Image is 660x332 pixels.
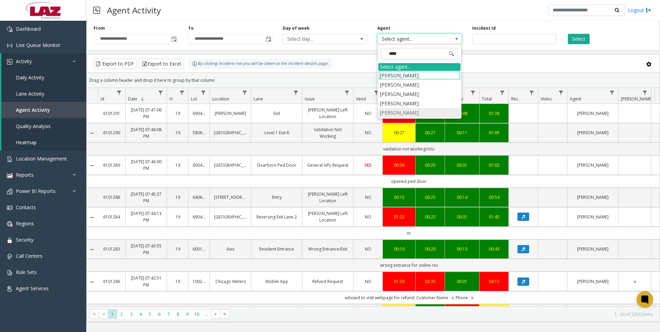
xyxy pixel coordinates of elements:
[307,162,349,168] a: General Info Request
[305,96,315,102] span: Issue
[484,214,504,220] a: 01:45
[211,309,220,319] span: Go to the next page
[378,71,460,80] li: [PERSON_NAME]
[498,88,507,97] a: Total Filter Menu
[449,278,475,285] a: 00:01
[358,162,378,168] a: YES
[449,110,475,117] a: 00:08
[365,214,371,220] span: NO
[240,88,250,97] a: Location Filter Menu
[188,25,194,31] label: To
[169,96,173,102] span: H
[608,88,617,97] a: Agent Filter Menu
[307,126,349,139] a: Validation Not Working
[1,53,86,69] a: Activity
[420,194,440,201] div: 00:25
[572,129,614,136] a: [PERSON_NAME]
[358,194,378,201] a: NO
[484,110,504,117] div: 01:38
[7,156,12,162] img: 'icon'
[164,310,173,319] span: Page 7
[387,194,411,201] a: 00:15
[291,88,301,97] a: Lane Filter Menu
[482,96,492,102] span: Total
[449,129,475,136] a: 00:11
[16,172,33,178] span: Reports
[16,58,32,65] span: Activity
[171,110,184,117] a: 19
[387,162,411,168] a: 00:36
[104,2,164,19] h3: Agent Activity
[87,74,660,86] div: Drag a column header and drop it here to group by that column
[365,110,371,116] span: NO
[193,278,205,285] a: 100240
[102,278,121,285] a: 6101286
[365,279,371,284] span: NO
[255,129,298,136] a: Level 1 Exit-R
[7,189,12,194] img: 'icon'
[420,246,440,252] a: 00:20
[170,34,177,44] span: Toggle popup
[220,309,230,319] span: Go to the last page
[307,246,349,252] a: Wrong Entrance/Exit
[87,215,98,220] a: Collapse Details
[102,214,121,220] a: 6101284
[358,110,378,117] a: NO
[387,129,411,136] a: 00:27
[378,108,460,117] li: [PERSON_NAME]
[255,194,298,201] a: Entry
[16,155,67,162] span: Location Management
[192,61,197,67] img: infoIcon.svg
[214,162,247,168] a: [GEOGRAPHIC_DATA]
[191,96,197,102] span: Lot
[127,310,136,319] span: Page 3
[16,107,50,113] span: Agent Activity
[420,278,440,285] a: 02:35
[572,194,614,201] a: [PERSON_NAME]
[171,194,184,201] a: 19
[420,129,440,136] a: 00:27
[283,25,310,31] label: Day of week
[102,246,121,252] a: 6101283
[193,214,205,220] a: 690420
[255,246,298,252] a: Resident Entrance
[16,26,41,32] span: Dashboard
[7,221,12,227] img: 'icon'
[214,129,247,136] a: [GEOGRAPHIC_DATA]
[468,88,478,97] a: Wrapup Filter Menu
[568,34,590,44] button: Select
[1,118,86,134] a: Quality Analysis
[484,129,504,136] div: 01:05
[87,279,98,285] a: Collapse Details
[377,25,390,31] label: Agent
[358,246,378,252] a: NO
[130,191,163,204] a: [DATE] 07:45:37 PM
[342,88,352,97] a: Issue Filter Menu
[171,246,184,252] a: 19
[100,96,104,102] span: Id
[1,102,86,118] a: Agent Activity
[7,43,12,48] img: 'icon'
[117,310,126,319] span: Page 2
[449,162,475,168] div: 00:01
[387,278,411,285] div: 01:39
[128,96,137,102] span: Date
[255,214,298,220] a: Reversing Exit Lane 2
[307,107,349,120] a: [PERSON_NAME] Left Location
[193,110,205,117] a: 690414
[420,162,440,168] a: 00:25
[387,214,411,220] div: 01:22
[358,278,378,285] a: NO
[255,278,298,285] a: Mobile App
[130,210,163,223] a: [DATE] 07:44:13 PM
[16,285,49,292] span: Agent Services
[16,139,37,146] span: Heatmap
[155,310,164,319] span: Page 6
[102,194,121,201] a: 6101288
[255,162,298,168] a: Dearborn Ped Door
[87,163,98,168] a: Collapse Details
